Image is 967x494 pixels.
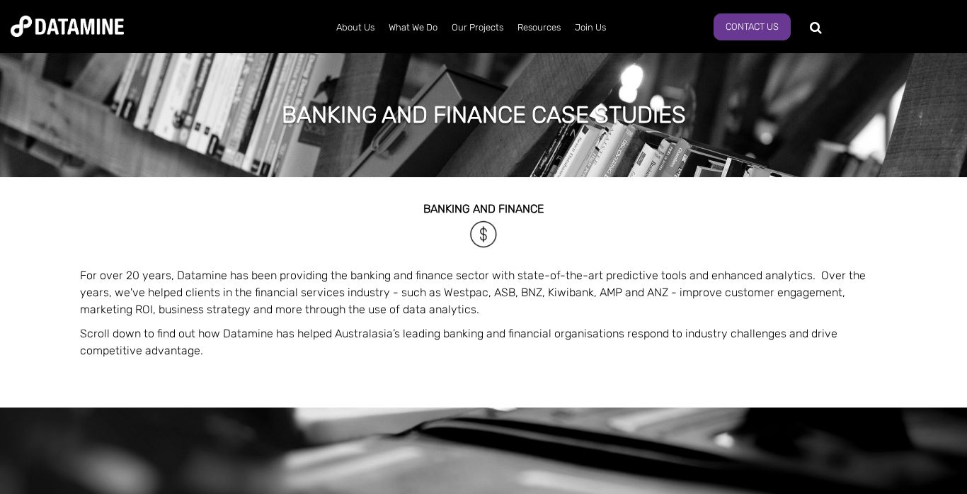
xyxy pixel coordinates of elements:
a: Contact Us [714,13,791,40]
h2: BANKING and FINANCE [80,203,887,215]
p: For over 20 years, Datamine has been providing the banking and finance sector with state-of-the-a... [80,267,887,318]
img: Datamine [11,16,124,37]
p: Scroll down to find out how Datamine has helped Australasia’s leading banking and financial organ... [80,325,887,359]
a: Resources [510,9,568,46]
a: Join Us [568,9,613,46]
a: What We Do [382,9,445,46]
h1: Banking and finance case studies [282,99,686,130]
a: About Us [329,9,382,46]
img: Banking & Financial-1 [468,218,500,250]
a: Our Projects [445,9,510,46]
